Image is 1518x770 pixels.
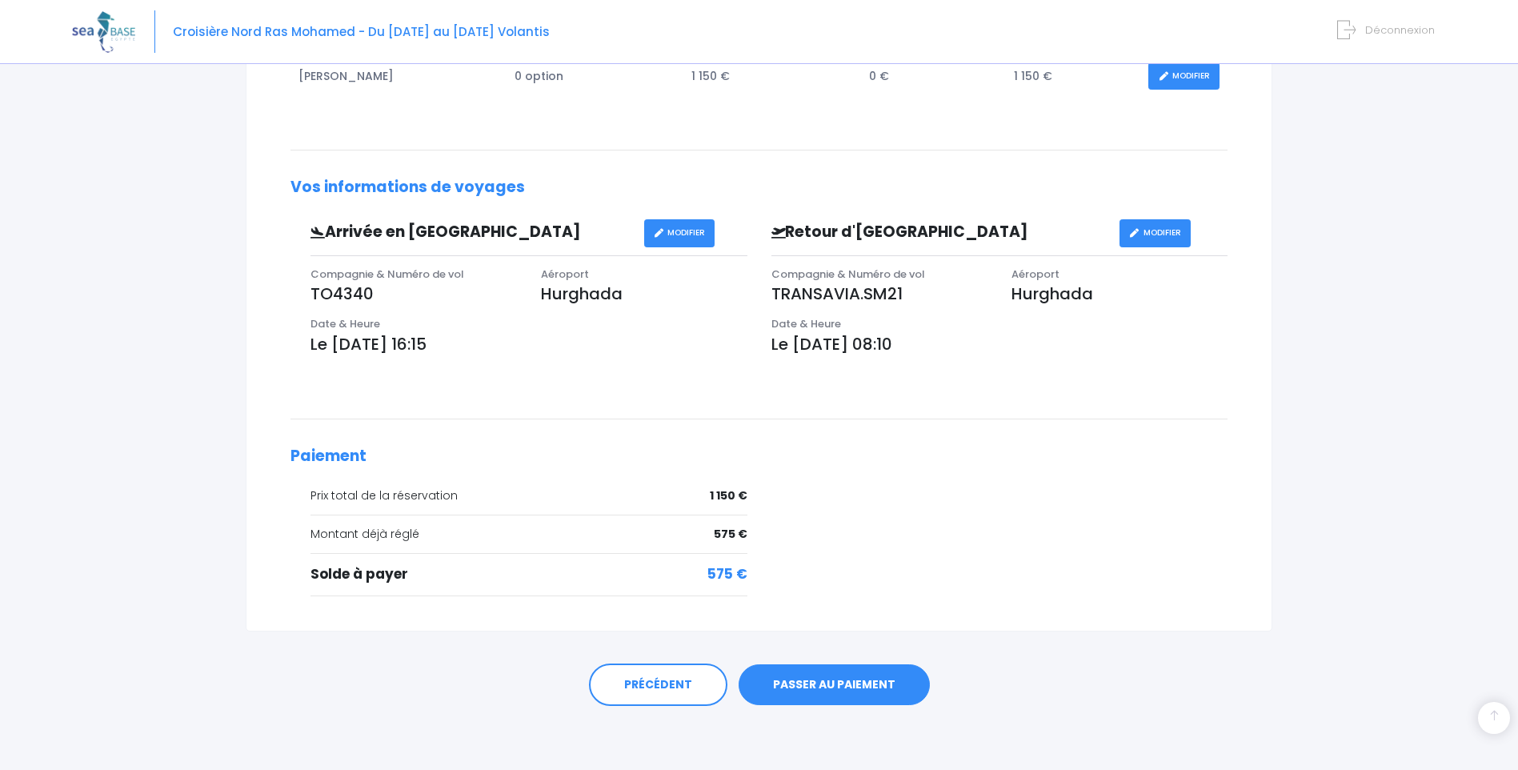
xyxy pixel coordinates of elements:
h3: Arrivée en [GEOGRAPHIC_DATA] [298,223,644,242]
span: 1 150 € [710,487,747,504]
td: 1 150 € [683,54,861,98]
span: Déconnexion [1365,22,1435,38]
div: Montant déjà réglé [310,526,747,543]
span: Aéroport [1011,267,1059,282]
p: TO4340 [310,282,517,306]
p: Hurghada [541,282,747,306]
p: Le [DATE] 08:10 [771,332,1228,356]
span: Date & Heure [771,316,841,331]
span: Compagnie & Numéro de vol [771,267,925,282]
td: 1 150 € [1006,54,1140,98]
div: Solde à payer [310,564,747,585]
td: 0 € [861,54,1006,98]
p: Le [DATE] 16:15 [310,332,747,356]
span: Compagnie & Numéro de vol [310,267,464,282]
a: PASSER AU PAIEMENT [739,664,930,706]
a: MODIFIER [1148,62,1220,90]
h2: Paiement [290,447,1228,466]
span: 0 option [515,68,563,84]
a: MODIFIER [1119,219,1191,247]
h3: Retour d'[GEOGRAPHIC_DATA] [759,223,1119,242]
a: MODIFIER [644,219,715,247]
p: TRANSAVIA.SM21 [771,282,987,306]
div: Prix total de la réservation [310,487,747,504]
span: 575 € [714,526,747,543]
h2: Vos informations de voyages [290,178,1228,197]
p: Hurghada [1011,282,1228,306]
a: PRÉCÉDENT [589,664,727,707]
span: Croisière Nord Ras Mohamed - Du [DATE] au [DATE] Volantis [173,23,550,40]
span: 575 € [707,564,747,585]
span: Aéroport [541,267,589,282]
td: [PERSON_NAME] [290,54,507,98]
span: Date & Heure [310,316,380,331]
